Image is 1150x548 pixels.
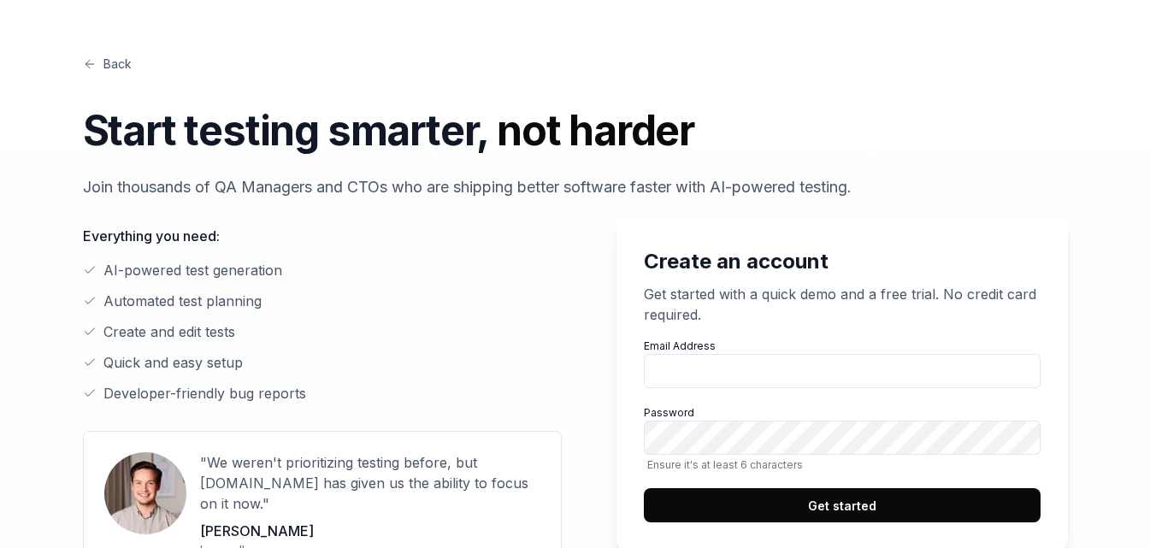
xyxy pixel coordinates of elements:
[83,383,562,404] li: Developer-friendly bug reports
[83,226,562,246] p: Everything you need:
[644,284,1041,325] p: Get started with a quick demo and a free trial. No credit card required.
[83,321,562,342] li: Create and edit tests
[497,105,694,156] span: not harder
[83,100,1068,162] h1: Start testing smarter,
[644,405,1041,471] label: Password
[83,55,132,73] a: Back
[83,291,562,311] li: Automated test planning
[200,452,540,514] p: "We weren't prioritizing testing before, but [DOMAIN_NAME] has given us the ability to focus on i...
[83,352,562,373] li: Quick and easy setup
[83,175,1068,198] p: Join thousands of QA Managers and CTOs who are shipping better software faster with AI-powered te...
[644,354,1041,388] input: Email Address
[644,339,1041,388] label: Email Address
[644,458,1041,471] span: Ensure it's at least 6 characters
[644,488,1041,522] button: Get started
[83,260,562,280] li: AI-powered test generation
[104,452,186,534] img: User avatar
[644,421,1041,455] input: PasswordEnsure it's at least 6 characters
[200,521,540,541] p: [PERSON_NAME]
[644,246,1041,277] h2: Create an account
